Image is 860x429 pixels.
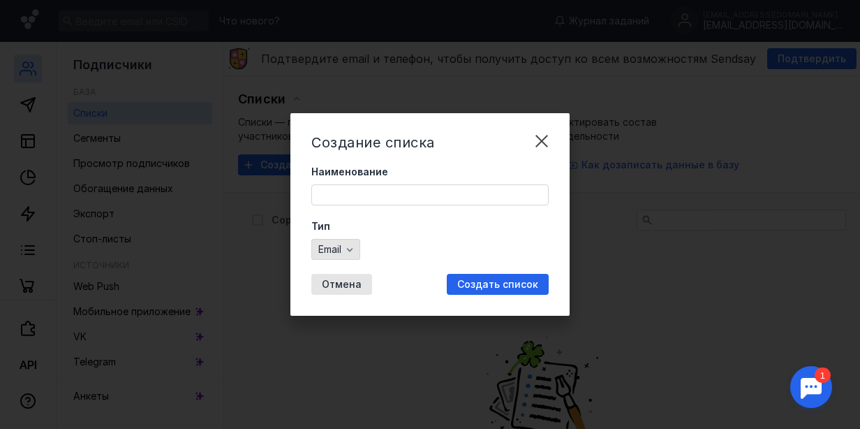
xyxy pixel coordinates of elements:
[457,279,538,291] span: Создать список
[311,134,435,151] span: Создание списка
[447,274,549,295] button: Создать список
[318,244,341,256] span: Email
[311,239,360,260] button: Email
[311,165,388,179] span: Наименование
[311,274,372,295] button: Отмена
[322,279,362,291] span: Отмена
[311,219,330,233] span: Тип
[31,8,47,24] div: 1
